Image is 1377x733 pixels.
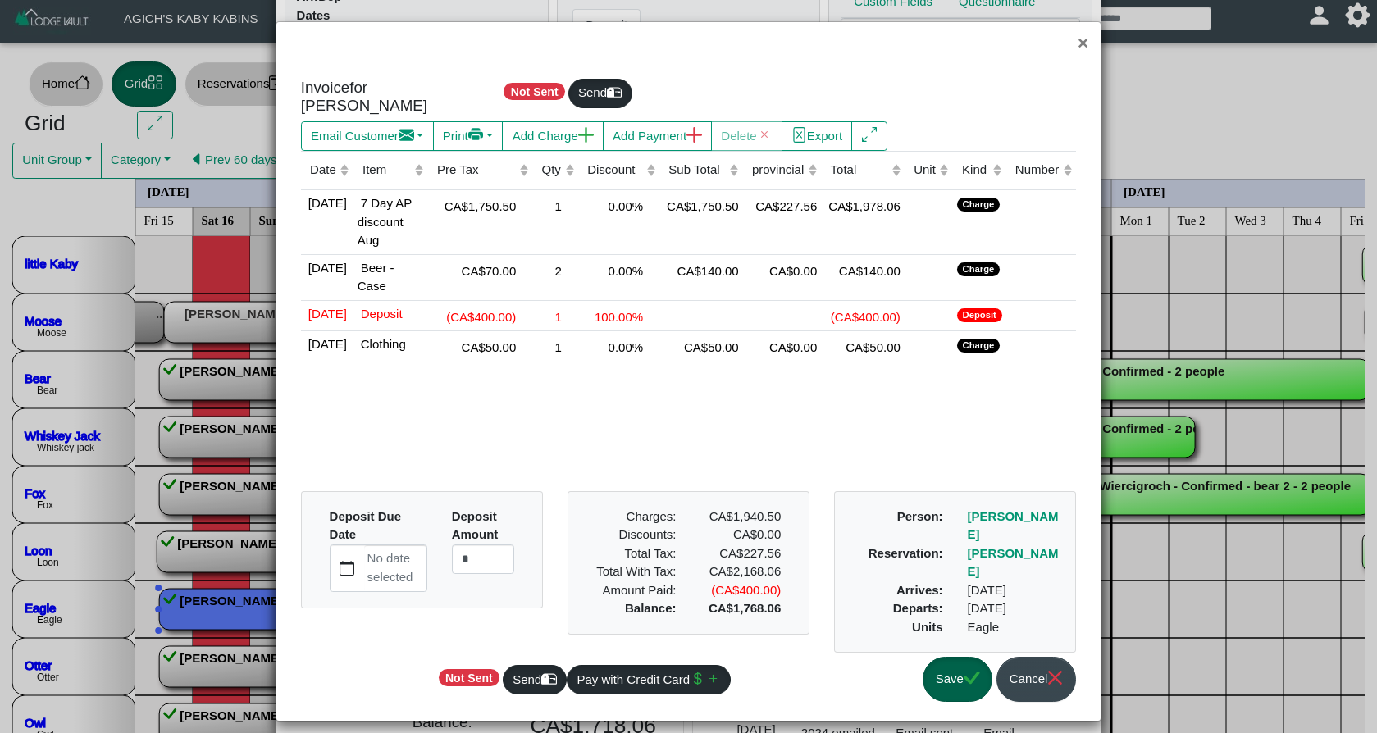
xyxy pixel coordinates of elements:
div: CA$50.00 [432,335,529,357]
div: CA$227.56 [700,544,781,563]
div: 1 [536,194,574,216]
button: Sendmailbox2 [568,79,632,108]
button: calendar [331,545,364,591]
a: [PERSON_NAME] [968,509,1059,542]
button: Savecheck [923,657,992,702]
div: CA$0.00 [747,259,818,281]
button: Pay with Credit Cardcurrency dollarplus [567,665,731,694]
div: Total With Tax: [584,562,689,581]
div: (CA$400.00) [688,581,793,600]
button: Add Chargeplus lg [502,121,603,151]
div: CA$0.00 [688,526,793,544]
span: [DATE] [305,257,347,275]
b: Reservation: [869,546,943,560]
a: [PERSON_NAME] [968,546,1059,579]
div: Charges: [584,508,689,526]
div: Amount Paid: [584,581,689,600]
span: Not Sent [504,83,565,100]
span: Deposit [358,303,403,321]
span: Clothing [358,334,406,351]
span: for [PERSON_NAME] [301,79,427,115]
div: provincial [752,161,804,180]
div: [DATE] [955,581,1073,600]
div: Sub Total [668,161,725,180]
div: 1 [536,335,574,357]
div: CA$50.00 [663,335,739,357]
b: Deposit Amount [452,509,499,542]
b: CA$1,768.06 [709,601,781,615]
b: Balance: [625,601,677,615]
div: CA$2,168.06 [688,562,793,581]
h5: Invoice [301,79,476,116]
div: Qty [542,161,561,180]
div: 0.00% [582,194,655,216]
b: Deposit Due Date [330,509,402,542]
svg: envelope fill [399,127,414,143]
div: Discount [587,161,642,180]
button: Cancelx [996,657,1076,702]
div: Discounts: [584,526,689,544]
div: Number [1015,161,1059,180]
div: CA$50.00 [825,335,901,357]
button: Add Paymentplus lg [603,121,712,151]
svg: printer fill [468,127,484,143]
div: 2 [536,259,574,281]
span: [DATE] [305,193,347,210]
svg: mailbox2 [541,671,557,686]
span: [DATE] [305,303,347,321]
div: CA$140.00 [825,259,901,281]
div: Pre Tax [437,161,515,180]
div: 0.00% [582,335,655,357]
svg: x [1047,670,1063,685]
div: CA$1,978.06 [825,194,901,216]
div: CA$227.56 [747,194,818,216]
div: CA$70.00 [432,259,529,281]
svg: calendar [340,561,355,576]
span: CA$1,940.50 [709,509,782,523]
svg: plus lg [578,127,594,143]
b: Person: [897,509,943,523]
svg: plus lg [686,127,702,143]
button: Email Customerenvelope fill [301,121,434,151]
b: Departs: [893,601,943,615]
span: Beer - Case [358,257,394,294]
button: Close [1065,22,1101,66]
button: file excelExport [782,121,853,151]
div: CA$1,750.50 [432,194,529,216]
button: Deletex [711,121,782,151]
div: [DATE] [955,599,1073,618]
label: No date selected [364,545,426,591]
div: Item [362,161,411,180]
span: Not Sent [439,669,500,686]
div: Eagle [955,618,1073,637]
b: Arrives: [896,583,943,597]
span: 7 Day AP discount Aug [358,193,412,247]
button: Printprinter fill [433,121,504,151]
button: Sendmailbox2 [503,665,567,694]
div: CA$140.00 [663,259,739,281]
div: 1 [536,305,574,327]
svg: check [964,670,979,685]
svg: currency dollar [690,671,705,686]
div: (CA$400.00) [825,305,901,327]
span: [DATE] [305,334,347,351]
div: Total [831,161,887,180]
div: Kind [962,161,989,180]
div: CA$1,750.50 [663,194,739,216]
div: CA$0.00 [747,335,818,357]
div: (CA$400.00) [432,305,529,327]
svg: mailbox2 [607,84,622,100]
div: Total Tax: [584,544,689,563]
svg: arrows angle expand [862,127,878,143]
button: arrows angle expand [851,121,887,151]
div: Date [310,161,336,180]
b: Units [912,620,943,634]
svg: plus [705,671,721,686]
div: Unit [914,161,936,180]
svg: file excel [791,127,807,143]
div: 0.00% [582,259,655,281]
div: 100.00% [582,305,655,327]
